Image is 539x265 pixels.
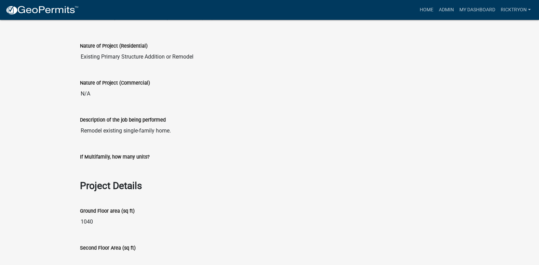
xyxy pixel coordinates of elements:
[80,155,150,160] label: If Multifamily, how many units?
[80,81,150,86] label: Nature of Project (Commercial)
[80,246,136,251] label: Second Floor Area (sq ft)
[80,118,166,123] label: Description of the job being performed
[498,3,534,16] a: ricktryon
[457,3,498,16] a: My Dashboard
[80,15,215,20] label: If Commercial, please enter State Design Release No. (CDR):
[417,3,436,16] a: Home
[80,180,142,191] strong: Project Details
[80,209,135,214] label: Ground Floor area (sq ft)
[436,3,457,16] a: Admin
[80,44,148,49] label: Nature of Project (Residential)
